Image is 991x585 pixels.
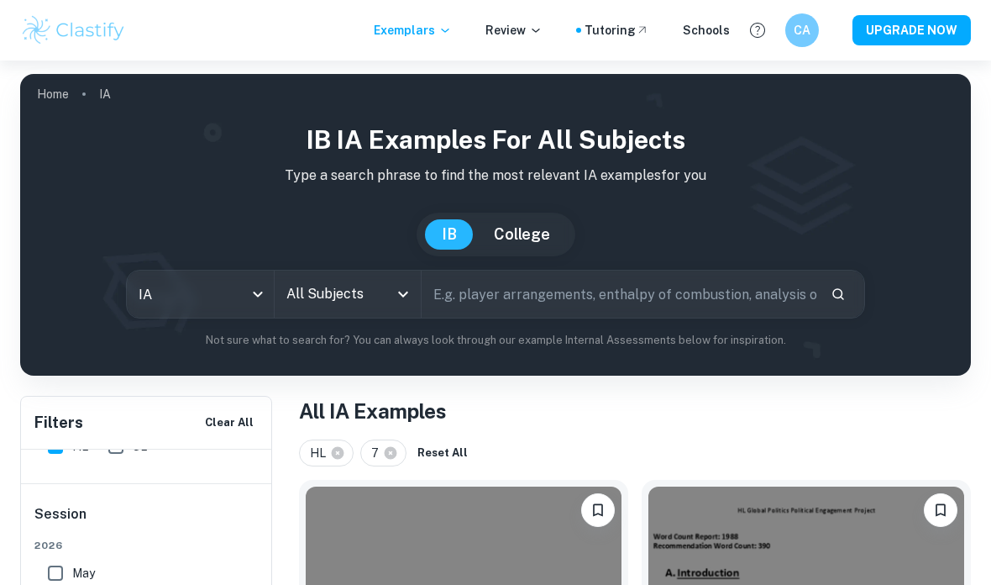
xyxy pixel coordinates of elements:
h6: Filters [34,411,83,435]
a: Tutoring [585,21,649,40]
button: Search [824,280,852,308]
div: IA [127,271,274,318]
h1: IB IA examples for all subjects [34,121,957,159]
p: Type a search phrase to find the most relevant IA examples for you [34,166,957,186]
button: Bookmark [581,493,615,527]
div: HL [299,440,354,466]
button: CA [785,13,819,47]
span: 7 [371,444,386,462]
span: 2026 [34,538,260,553]
button: Clear All [201,410,258,435]
button: UPGRADE NOW [852,15,971,45]
a: Schools [683,21,730,40]
h1: All IA Examples [299,396,971,426]
button: Bookmark [924,493,957,527]
input: E.g. player arrangements, enthalpy of combustion, analysis of a big city... [422,271,817,318]
span: May [72,564,95,582]
a: Home [37,82,69,106]
button: Open [391,282,415,306]
p: Review [485,21,543,40]
p: Exemplars [374,21,452,40]
h6: CA [793,21,812,40]
img: profile cover [20,74,971,376]
h6: Session [34,504,260,538]
div: 7 [360,440,406,466]
button: College [477,219,567,250]
button: Reset All [413,440,472,466]
button: IB [425,219,474,250]
p: Not sure what to search for? You can always look through our example Internal Assessments below f... [34,332,957,349]
p: IA [99,85,111,103]
span: HL [310,444,333,462]
img: Clastify logo [20,13,127,47]
button: Help and Feedback [743,16,772,45]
